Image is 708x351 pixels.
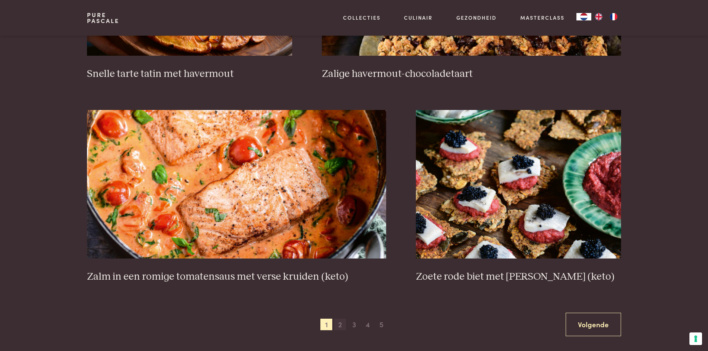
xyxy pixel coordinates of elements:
h3: Zoete rode biet met [PERSON_NAME] (keto) [416,270,621,283]
a: Zoete rode biet met zure haring (keto) Zoete rode biet met [PERSON_NAME] (keto) [416,110,621,283]
h3: Zalm in een romige tomatensaus met verse kruiden (keto) [87,270,386,283]
span: 2 [334,319,346,331]
span: 3 [348,319,360,331]
h3: Zalige havermout-chocoladetaart [322,68,621,81]
div: Language [576,13,591,20]
button: Uw voorkeuren voor toestemming voor trackingtechnologieën [689,332,702,345]
a: Collecties [343,14,381,22]
a: Volgende [566,313,621,336]
span: 4 [362,319,374,331]
span: 5 [376,319,388,331]
h3: Snelle tarte tatin met havermout [87,68,292,81]
a: PurePascale [87,12,119,24]
a: NL [576,13,591,20]
a: FR [606,13,621,20]
a: Gezondheid [456,14,497,22]
aside: Language selected: Nederlands [576,13,621,20]
span: 1 [320,319,332,331]
img: Zoete rode biet met zure haring (keto) [416,110,621,259]
a: Culinair [404,14,433,22]
ul: Language list [591,13,621,20]
a: EN [591,13,606,20]
a: Masterclass [520,14,565,22]
a: Zalm in een romige tomatensaus met verse kruiden (keto) Zalm in een romige tomatensaus met verse ... [87,110,386,283]
img: Zalm in een romige tomatensaus met verse kruiden (keto) [87,110,386,259]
